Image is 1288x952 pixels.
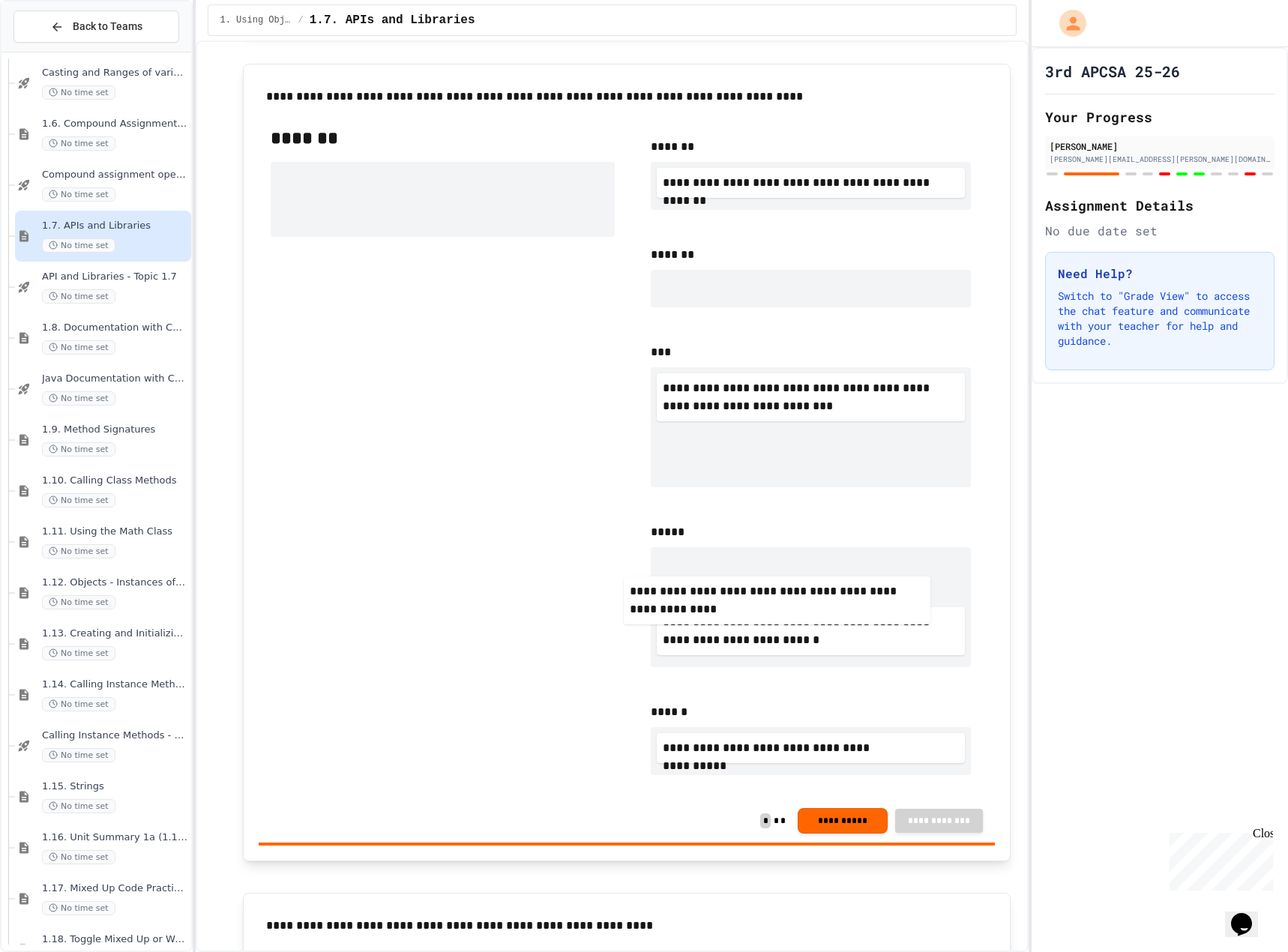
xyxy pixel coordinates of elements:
span: 1.13. Creating and Initializing Objects: Constructors [42,627,188,640]
span: Java Documentation with Comments - Topic 1.8 [42,373,188,385]
span: No time set [42,493,115,507]
span: No time set [42,595,115,609]
iframe: chat widget [1225,892,1273,937]
span: 1. Using Objects and Methods [220,14,292,26]
h2: Your Progress [1045,106,1275,127]
span: 1.15. Strings [42,780,188,793]
span: No time set [42,646,115,660]
span: No time set [42,187,115,202]
span: 1.6. Compound Assignment Operators [42,118,188,130]
div: No due date set [1045,222,1275,240]
span: No time set [42,340,115,355]
span: No time set [42,391,115,406]
h3: Need Help? [1058,265,1262,283]
span: No time set [42,697,115,711]
span: 1.7. APIs and Libraries [310,11,475,29]
span: No time set [42,442,115,457]
div: My Account [1044,6,1090,40]
h2: Assignment Details [1045,195,1275,216]
h1: 3rd APCSA 25-26 [1045,61,1180,82]
p: Switch to "Grade View" to access the chat feature and communicate with your teacher for help and ... [1058,289,1262,349]
span: 1.11. Using the Math Class [42,525,188,538]
span: No time set [42,901,115,915]
span: Compound assignment operators - Quiz [42,169,188,181]
span: Casting and Ranges of variables - Quiz [42,67,188,79]
span: Back to Teams [73,19,142,34]
span: 1.17. Mixed Up Code Practice 1.1-1.6 [42,882,188,895]
span: 1.18. Toggle Mixed Up or Write Code Practice 1.1-1.6 [42,933,188,946]
span: API and Libraries - Topic 1.7 [42,271,188,283]
span: 1.10. Calling Class Methods [42,475,188,487]
span: No time set [42,799,115,813]
div: [PERSON_NAME][EMAIL_ADDRESS][PERSON_NAME][DOMAIN_NAME] [1050,154,1270,165]
span: 1.16. Unit Summary 1a (1.1-1.6) [42,831,188,844]
span: No time set [42,85,115,100]
span: No time set [42,544,115,558]
span: No time set [42,850,115,864]
div: Chat with us now!Close [6,6,103,95]
span: No time set [42,238,115,253]
span: 1.14. Calling Instance Methods [42,678,188,691]
span: Calling Instance Methods - Topic 1.14 [42,729,188,742]
span: 1.7. APIs and Libraries [42,220,188,232]
span: No time set [42,748,115,762]
span: / [298,14,304,26]
span: No time set [42,136,115,151]
button: Back to Teams [13,10,179,43]
iframe: chat widget [1164,827,1273,891]
span: 1.8. Documentation with Comments and Preconditions [42,322,188,334]
span: 1.9. Method Signatures [42,424,188,436]
span: No time set [42,289,115,304]
div: [PERSON_NAME] [1050,139,1270,153]
span: 1.12. Objects - Instances of Classes [42,576,188,589]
